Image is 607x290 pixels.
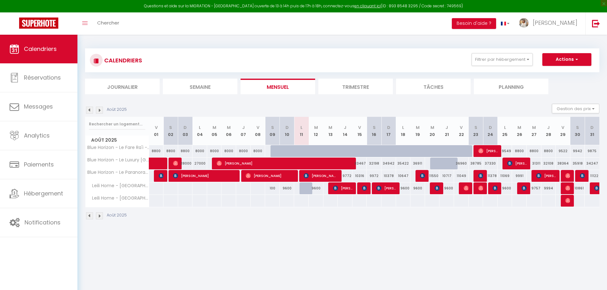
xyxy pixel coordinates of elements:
abbr: S [373,124,376,131]
abbr: J [445,124,448,131]
div: 11069 [498,170,512,182]
div: 36911 [410,158,425,169]
div: 9600 [439,182,454,194]
th: 08 [251,117,265,145]
span: Calendriers [24,45,57,53]
span: [PERSON_NAME] [478,170,483,182]
span: [PERSON_NAME] [173,170,236,182]
abbr: S [474,124,477,131]
th: 31 [585,117,599,145]
div: 32108 [541,158,556,169]
div: 31311 [527,158,541,169]
a: en cliquant ici [354,3,381,9]
th: 18 [396,117,411,145]
div: 9600 [396,182,411,194]
div: 10316 [352,170,367,182]
th: 12 [309,117,323,145]
div: 9600 [280,182,294,194]
div: 8800 [512,145,527,157]
div: 35918 [570,158,585,169]
span: [PERSON_NAME] [217,157,353,169]
div: 38785 [469,158,483,169]
div: 9994 [541,182,556,194]
abbr: D [387,124,390,131]
span: Hébergement [24,189,63,197]
th: 29 [556,117,570,145]
abbr: V [460,124,463,131]
span: Glnn Cf [173,157,178,169]
div: 8000 [221,145,236,157]
div: 8800 [527,145,541,157]
abbr: S [169,124,172,131]
div: 9522 [556,145,570,157]
img: logout [592,19,600,27]
span: Vaihere Chaudet [420,170,425,182]
th: 20 [425,117,440,145]
div: 10378 [381,170,396,182]
span: [PERSON_NAME] [522,182,526,194]
span: Leili Home - [GEOGRAPHIC_DATA] [86,182,150,189]
span: [PERSON_NAME] [464,182,468,194]
div: 9600 [309,182,323,194]
span: Leili Home - [GEOGRAPHIC_DATA] [86,195,150,202]
th: 02 [163,117,178,145]
span: Paiements [24,160,54,168]
span: Chercher [97,19,119,26]
div: 11049 [454,170,469,182]
abbr: J [242,124,245,131]
div: 8800 [541,145,556,157]
th: 05 [207,117,222,145]
div: 32198 [367,158,381,169]
th: 16 [367,117,381,145]
div: 28000 [178,158,193,169]
th: 17 [381,117,396,145]
span: Blue Horizon - Le Luxury [GEOGRAPHIC_DATA] [86,158,150,162]
abbr: M [314,124,318,131]
abbr: D [285,124,289,131]
th: 23 [469,117,483,145]
span: [PERSON_NAME] [478,145,498,157]
th: 21 [439,117,454,145]
span: [PERSON_NAME] [304,170,338,182]
button: Actions [542,53,591,66]
th: 19 [410,117,425,145]
div: 9972 [367,170,381,182]
span: [PERSON_NAME] [246,170,294,182]
div: 9772 [338,170,352,182]
li: Tâches [396,79,471,94]
li: Trimestre [318,79,393,94]
div: 10861 [570,182,585,194]
abbr: V [358,124,361,131]
span: [PERSON_NAME] [536,170,556,182]
div: 9991 [512,170,527,182]
abbr: S [271,124,274,131]
abbr: L [504,124,506,131]
abbr: M [329,124,332,131]
span: Réservations [24,74,61,81]
div: 11378 [483,170,498,182]
span: [PERSON_NAME] [565,182,570,194]
li: Mensuel [241,79,315,94]
th: 30 [570,117,585,145]
abbr: J [547,124,550,131]
div: 27000 [192,158,207,169]
th: 26 [512,117,527,145]
span: Messages [24,103,53,110]
div: 9600 [410,182,425,194]
div: 37330 [483,158,498,169]
th: 13 [323,117,338,145]
span: [PERSON_NAME] [507,157,527,169]
th: 01 [149,117,164,145]
span: Blue Horizon - Le Paranorama Moeara [86,170,150,175]
th: 06 [221,117,236,145]
span: Notifications [25,218,61,226]
span: [PERSON_NAME] [565,170,570,182]
p: Août 2025 [107,212,127,218]
div: 34247 [585,158,599,169]
th: 11 [294,117,309,145]
abbr: M [430,124,434,131]
iframe: LiveChat chat widget [580,263,607,290]
abbr: M [416,124,420,131]
button: Filtrer par hébergement [472,53,533,66]
th: 09 [265,117,280,145]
